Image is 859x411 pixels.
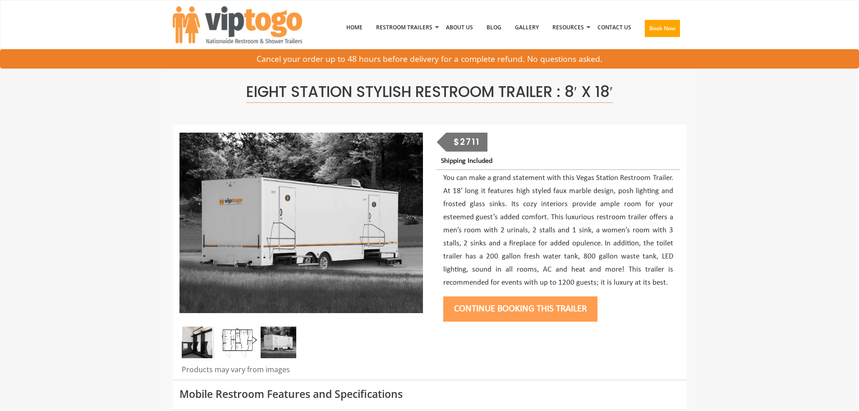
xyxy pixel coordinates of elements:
[443,304,597,314] a: Continue Booking this trailer
[480,4,508,51] a: Blog
[508,4,546,51] a: Gallery
[179,388,680,400] h3: Mobile Restroom Features and Specifications
[221,327,257,358] img: Floor Plan of 8 station restroom with sink and toilet
[261,327,296,358] img: An image of 8 station shower outside view
[340,4,369,51] a: Home
[179,365,423,380] div: Products may vary from images
[369,4,439,51] a: Restroom Trailers
[443,296,597,322] button: Continue Booking this trailer
[179,133,423,313] img: An image of 8 station shower outside view
[638,4,687,56] a: Book Now
[246,81,613,103] span: Eight Station Stylish Restroom Trailer : 8′ x 18′
[645,20,680,37] button: Book Now
[591,4,638,51] a: Contact Us
[182,327,217,358] img: Side view of three urinals installed with separators in between them
[439,4,480,51] a: About Us
[173,6,302,43] img: VIPTOGO
[546,4,591,51] a: Resources
[446,133,487,152] div: $2711
[443,172,673,289] p: You can make a grand statement with this Vegas Station Restroom Trailer. At 18’ long it features ...
[441,155,680,167] p: Shipping Included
